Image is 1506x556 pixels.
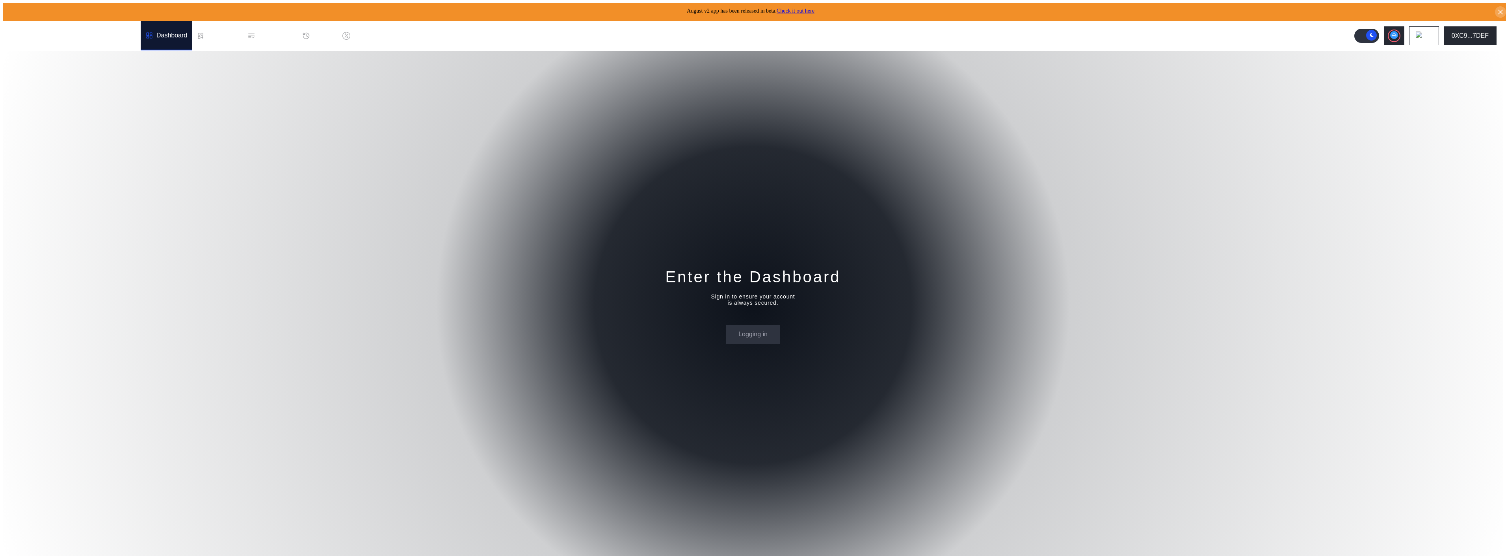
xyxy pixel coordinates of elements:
a: Permissions [243,21,297,50]
a: Dashboard [141,21,192,50]
div: Enter the Dashboard [665,267,840,287]
div: Dashboard [156,32,187,39]
div: Discount Factors [353,32,401,39]
button: 0XC9...7DEF [1444,26,1497,45]
span: August v2 app has been released in beta. [687,8,814,14]
div: Loan Book [208,32,238,39]
div: History [313,32,333,39]
a: History [297,21,338,50]
a: Check it out here [777,8,814,14]
a: Discount Factors [338,21,405,50]
img: chain logo [1416,32,1424,40]
div: Sign in to ensure your account is always secured. [711,293,795,306]
a: Loan Book [192,21,243,50]
button: Logging in [726,325,780,344]
div: 0XC9...7DEF [1452,32,1489,39]
button: chain logo [1409,26,1439,45]
div: Permissions [258,32,293,39]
